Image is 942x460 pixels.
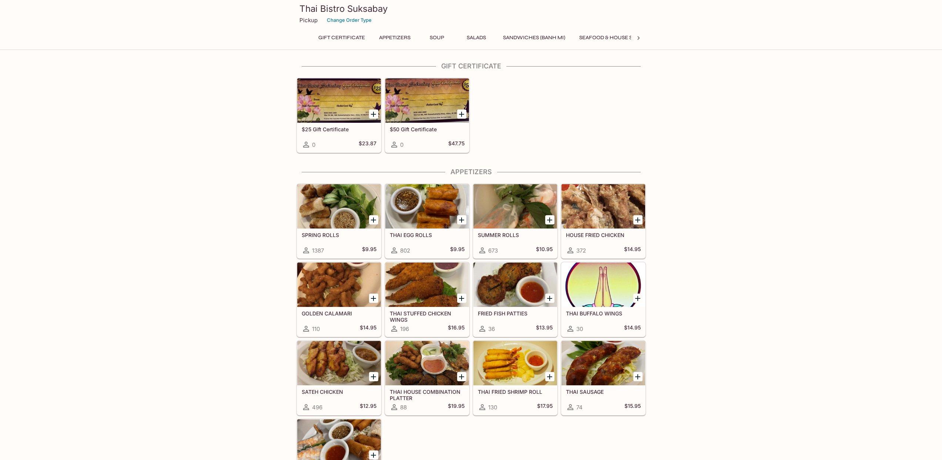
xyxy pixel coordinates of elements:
[561,184,645,229] div: HOUSE FRIED CHICKEN
[297,78,381,153] a: $25 Gift Certificate0$23.87
[390,232,465,238] h5: THAI EGG ROLLS
[561,184,646,258] a: HOUSE FRIED CHICKEN372$14.95
[473,263,557,307] div: FRIED FISH PATTIES
[324,14,375,26] button: Change Order Type
[457,215,466,224] button: Add THAI EGG ROLLS
[302,232,376,238] h5: SPRING ROLLS
[297,263,381,307] div: GOLDEN CALAMARI
[488,404,497,411] span: 130
[297,262,381,337] a: GOLDEN CALAMARI110$14.95
[536,324,553,333] h5: $13.95
[576,247,586,254] span: 372
[566,232,641,238] h5: HOUSE FRIED CHICKEN
[385,341,469,415] a: THAI HOUSE COMBINATION PLATTER88$19.95
[488,247,498,254] span: 673
[448,140,465,149] h5: $47.75
[312,325,320,332] span: 110
[545,294,554,303] button: Add FRIED FISH PATTIES
[390,126,465,132] h5: $50 Gift Certificate
[450,246,465,255] h5: $9.95
[385,262,469,337] a: THAI STUFFED CHICKEN WINGS196$16.95
[566,389,641,395] h5: THAI SAUSAGE
[457,294,466,303] button: Add THAI STUFFED CHICKEN WINGS
[302,389,376,395] h5: SATEH CHICKEN
[297,184,381,258] a: SPRING ROLLS1387$9.95
[561,263,645,307] div: THAI BUFFALO WINGS
[302,310,376,317] h5: GOLDEN CALAMARI
[312,141,315,148] span: 0
[633,294,643,303] button: Add THAI BUFFALO WINGS
[478,389,553,395] h5: THAI FRIED SHRIMP ROLL
[390,389,465,401] h5: THAI HOUSE COMBINATION PLATTER
[312,404,322,411] span: 496
[369,450,378,460] button: Add THAI MIXED ROLL PLATTER
[302,126,376,132] h5: $25 Gift Certificate
[400,404,407,411] span: 88
[400,325,409,332] span: 196
[360,324,376,333] h5: $14.95
[314,33,369,43] button: Gift Certificate
[473,184,557,229] div: SUMMER ROLLS
[385,263,469,307] div: THAI STUFFED CHICKEN WINGS
[575,33,658,43] button: Seafood & House Specials
[448,324,465,333] h5: $16.95
[359,140,376,149] h5: $23.87
[457,372,466,381] button: Add THAI HOUSE COMBINATION PLATTER
[536,246,553,255] h5: $10.95
[473,262,557,337] a: FRIED FISH PATTIES36$13.95
[400,247,410,254] span: 802
[545,215,554,224] button: Add SUMMER ROLLS
[473,184,557,258] a: SUMMER ROLLS673$10.95
[369,294,378,303] button: Add GOLDEN CALAMARI
[488,325,495,332] span: 36
[448,403,465,412] h5: $19.95
[297,78,381,123] div: $25 Gift Certificate
[385,78,469,153] a: $50 Gift Certificate0$47.75
[296,62,646,70] h4: Gift Certificate
[561,341,646,415] a: THAI SAUSAGE74$15.95
[312,247,324,254] span: 1387
[545,372,554,381] button: Add THAI FRIED SHRIMP ROLL
[360,403,376,412] h5: $12.95
[633,215,643,224] button: Add HOUSE FRIED CHICKEN
[499,33,569,43] button: Sandwiches (Banh Mi)
[537,403,553,412] h5: $17.95
[362,246,376,255] h5: $9.95
[478,310,553,317] h5: FRIED FISH PATTIES
[561,262,646,337] a: THAI BUFFALO WINGS30$14.95
[385,341,469,385] div: THAI HOUSE COMBINATION PLATTER
[561,341,645,385] div: THAI SAUSAGE
[633,372,643,381] button: Add THAI SAUSAGE
[390,310,465,322] h5: THAI STUFFED CHICKEN WINGS
[369,215,378,224] button: Add SPRING ROLLS
[369,372,378,381] button: Add SATEH CHICKEN
[385,78,469,123] div: $50 Gift Certificate
[566,310,641,317] h5: THAI BUFFALO WINGS
[299,3,643,14] h3: Thai Bistro Suksabay
[296,168,646,176] h4: Appetizers
[473,341,557,385] div: THAI FRIED SHRIMP ROLL
[624,246,641,255] h5: $14.95
[385,184,469,258] a: THAI EGG ROLLS802$9.95
[297,341,381,385] div: SATEH CHICKEN
[473,341,557,415] a: THAI FRIED SHRIMP ROLL130$17.95
[460,33,493,43] button: Salads
[375,33,415,43] button: Appetizers
[478,232,553,238] h5: SUMMER ROLLS
[400,141,403,148] span: 0
[624,324,641,333] h5: $14.95
[385,184,469,229] div: THAI EGG ROLLS
[299,17,318,24] p: Pickup
[369,109,378,119] button: Add $25 Gift Certificate
[297,184,381,229] div: SPRING ROLLS
[624,403,641,412] h5: $15.95
[297,341,381,415] a: SATEH CHICKEN496$12.95
[457,109,466,119] button: Add $50 Gift Certificate
[420,33,454,43] button: Soup
[576,404,583,411] span: 74
[576,325,583,332] span: 30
